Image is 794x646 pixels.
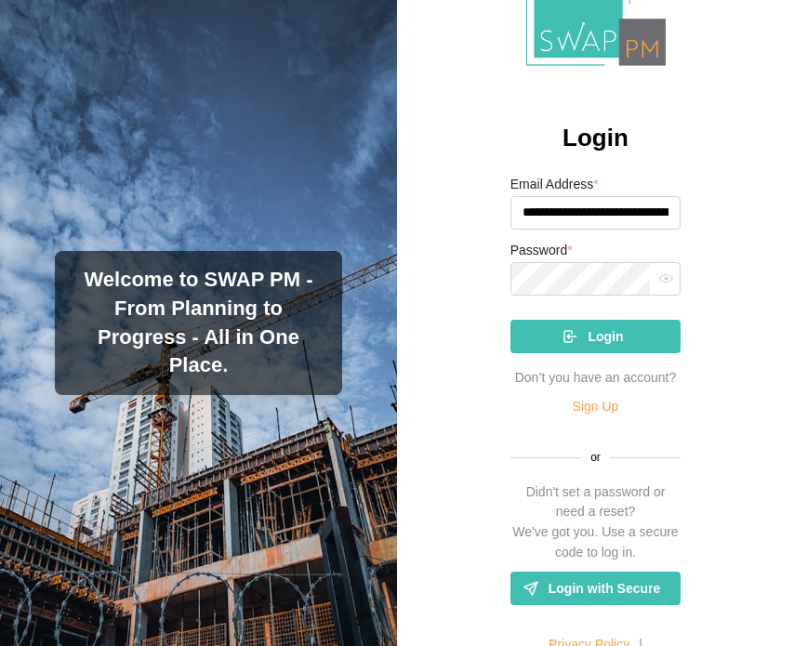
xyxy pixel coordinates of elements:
h3: Welcome to SWAP PM - From Planning to Progress - All in One Place. [70,266,328,380]
label: Password [510,241,573,261]
div: Didn't set a password or need a reset? We've got you. Use a secure code to log in. [510,482,682,563]
span: Login [588,321,623,352]
a: Sign Up [573,397,619,417]
div: or [510,449,682,467]
label: Email Address [510,175,599,195]
a: Login with Secure Code [510,572,682,605]
span: Login with Secure Code [549,573,664,604]
button: Login [510,320,682,353]
div: Don’t you have an account? [515,368,677,389]
h2: Login [562,122,629,154]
